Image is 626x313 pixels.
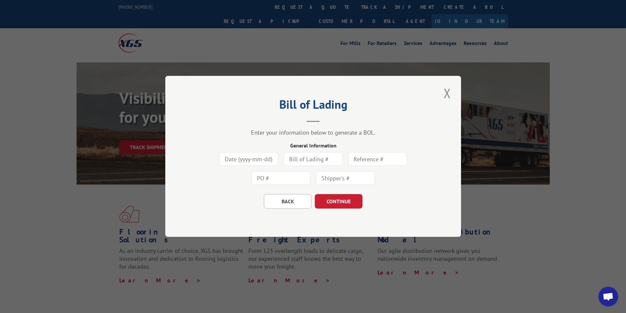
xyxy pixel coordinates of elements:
a: Open chat [598,287,618,306]
div: General Information [198,142,428,150]
button: CONTINUE [315,194,362,209]
input: Date (yyyy-mm-dd) [219,152,278,166]
input: Bill of Lading # [284,152,343,166]
div: Enter your information below to generate a BOL. [198,129,428,137]
button: BACK [264,194,312,209]
input: Shipper's # [316,171,375,185]
h2: Bill of Lading [198,100,428,112]
button: Close modal [442,84,453,102]
input: PO # [251,171,311,185]
input: Reference # [348,152,407,166]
